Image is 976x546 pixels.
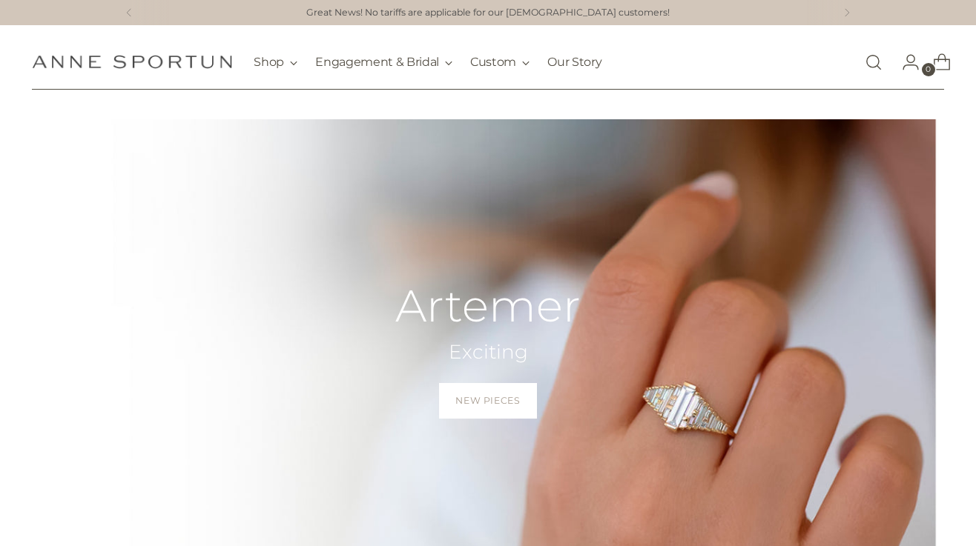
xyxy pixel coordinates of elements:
[921,47,951,77] a: Open cart modal
[315,46,452,79] button: Engagement & Bridal
[890,47,920,77] a: Go to the account page
[306,6,670,20] a: Great News! No tariffs are applicable for our [DEMOGRAPHIC_DATA] customers!
[439,383,536,419] a: New Pieces
[32,55,232,69] a: Anne Sportun Fine Jewellery
[859,47,888,77] a: Open search modal
[395,339,581,365] h2: Exciting
[547,46,601,79] a: Our Story
[455,394,520,407] span: New Pieces
[470,46,530,79] button: Custom
[395,282,581,330] h2: Artemer
[922,63,935,76] span: 0
[254,46,297,79] button: Shop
